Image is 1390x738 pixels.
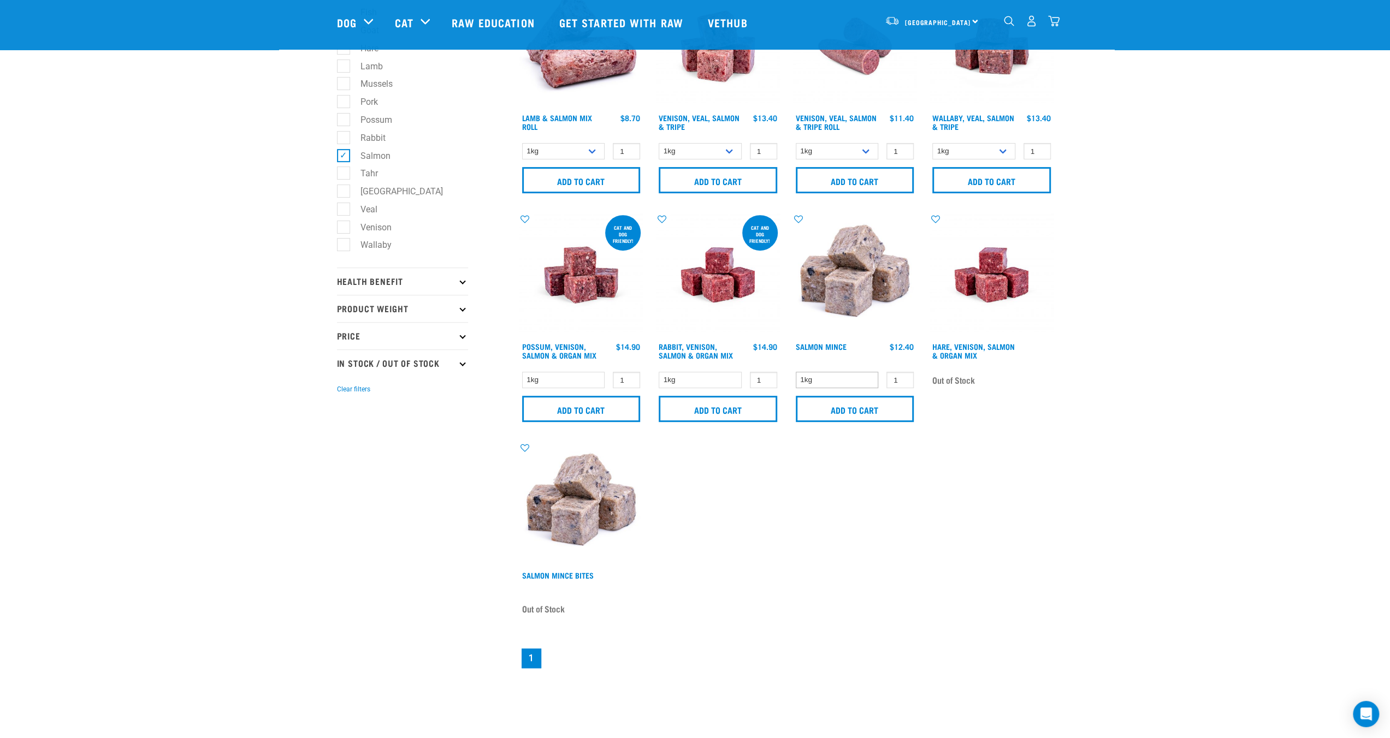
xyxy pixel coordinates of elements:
a: Raw Education [441,1,548,44]
a: Venison, Veal, Salmon & Tripe Roll [796,116,877,128]
input: 1 [613,143,640,160]
div: Open Intercom Messenger [1353,701,1379,727]
input: Add to cart [522,167,641,193]
img: Possum Venison Salmon Organ 1626 [519,213,643,337]
div: $13.40 [753,114,777,122]
img: Rabbit Venison Salmon Organ 1688 [930,213,1054,337]
span: [GEOGRAPHIC_DATA] [905,20,971,24]
span: Out of Stock [522,600,565,617]
p: Health Benefit [337,267,468,295]
input: 1 [750,143,777,160]
label: Wallaby [343,238,396,252]
div: $8.70 [620,114,640,122]
a: Page 1 [522,648,541,668]
div: $13.40 [1027,114,1051,122]
label: Lamb [343,59,387,73]
a: Dog [337,14,357,31]
a: Lamb & Salmon Mix Roll [522,116,592,128]
button: Clear filters [337,384,370,394]
input: 1 [750,372,777,389]
p: In Stock / Out Of Stock [337,349,468,377]
div: cat and dog friendly! [605,219,641,249]
span: Out of Stock [932,372,975,388]
div: Cat and dog friendly! [742,219,778,249]
img: home-icon-1@2x.png [1004,16,1014,26]
a: Vethub [697,1,761,44]
img: van-moving.png [885,16,900,26]
img: user.png [1026,15,1037,27]
input: Add to cart [796,396,914,422]
input: Add to cart [932,167,1051,193]
input: Add to cart [659,167,777,193]
img: Rabbit Venison Salmon Organ 1688 [656,213,780,337]
label: [GEOGRAPHIC_DATA] [343,184,447,198]
a: Wallaby, Veal, Salmon & Tripe [932,116,1014,128]
label: Pork [343,95,382,109]
img: home-icon@2x.png [1048,15,1060,27]
a: Hare, Venison, Salmon & Organ Mix [932,344,1015,357]
input: Add to cart [659,396,777,422]
a: Venison, Veal, Salmon & Tripe [659,116,740,128]
label: Veal [343,203,382,216]
label: Mussels [343,77,397,91]
p: Product Weight [337,295,468,322]
input: Add to cart [796,167,914,193]
input: 1 [886,143,914,160]
a: Possum, Venison, Salmon & Organ Mix [522,344,596,357]
div: $14.90 [616,342,640,351]
label: Salmon [343,149,395,163]
p: Price [337,322,468,349]
label: Tahr [343,166,382,180]
input: 1 [1024,143,1051,160]
a: Salmon Mince Bites [522,573,594,577]
label: Venison [343,221,396,234]
input: Add to cart [522,396,641,422]
div: $12.40 [890,342,914,351]
a: Rabbit, Venison, Salmon & Organ Mix [659,344,733,357]
div: $11.40 [890,114,914,122]
label: Possum [343,113,397,127]
label: Rabbit [343,131,390,145]
div: $14.90 [753,342,777,351]
img: 1141 Salmon Mince 01 [519,442,643,566]
a: Cat [395,14,413,31]
a: Get started with Raw [548,1,697,44]
nav: pagination [519,646,1054,670]
a: Salmon Mince [796,344,847,348]
input: 1 [886,372,914,389]
input: 1 [613,372,640,389]
img: 1141 Salmon Mince 01 [793,213,917,337]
